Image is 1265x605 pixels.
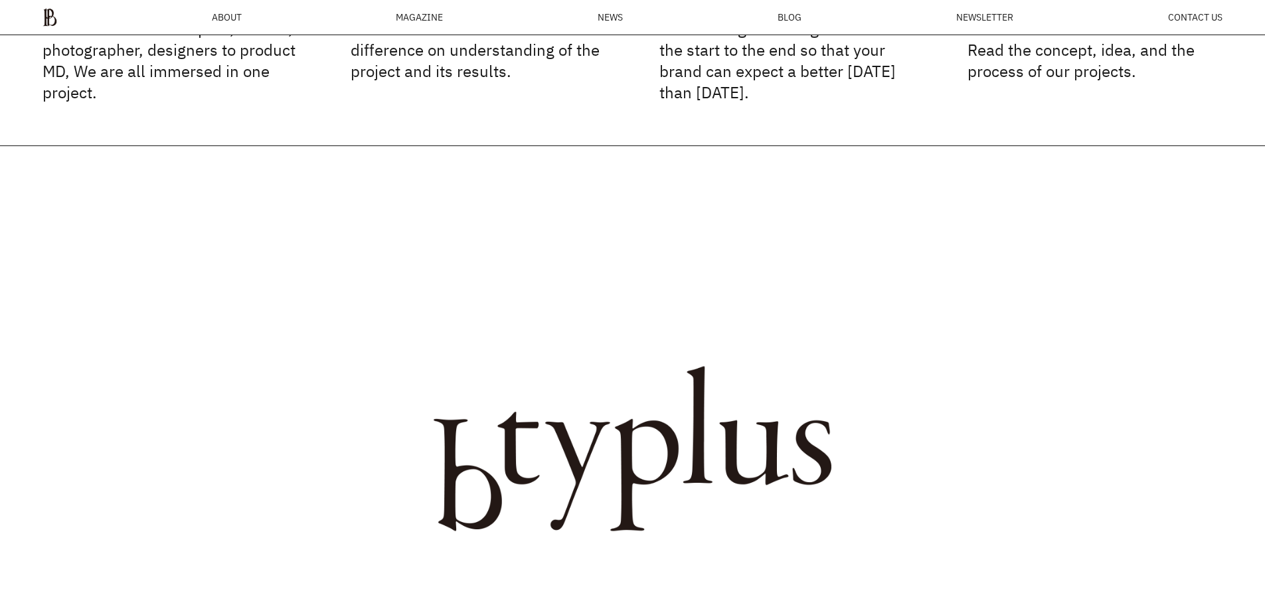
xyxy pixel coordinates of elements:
[351,18,606,103] p: We are sure there will be a clear difference on understanding of the project and its results.
[396,13,443,22] div: MAGAZINE
[598,13,623,22] a: NEWS
[956,13,1013,22] a: NEWSLETTER
[42,18,297,103] p: From contents developers, editors, photographer, designers to product MD, We are all immersed in ...
[1168,13,1223,22] a: CONTACT US
[968,18,1223,103] p: What we can do shows who we are. Read the concept, idea, and the process of our projects.
[212,13,242,22] a: ABOUT
[659,18,914,103] p: BTYPLUS agonizes together from the start to the end so that your brand can expect a better [DATE]...
[778,13,801,22] a: BLOG
[42,8,57,27] img: ba379d5522eb3.png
